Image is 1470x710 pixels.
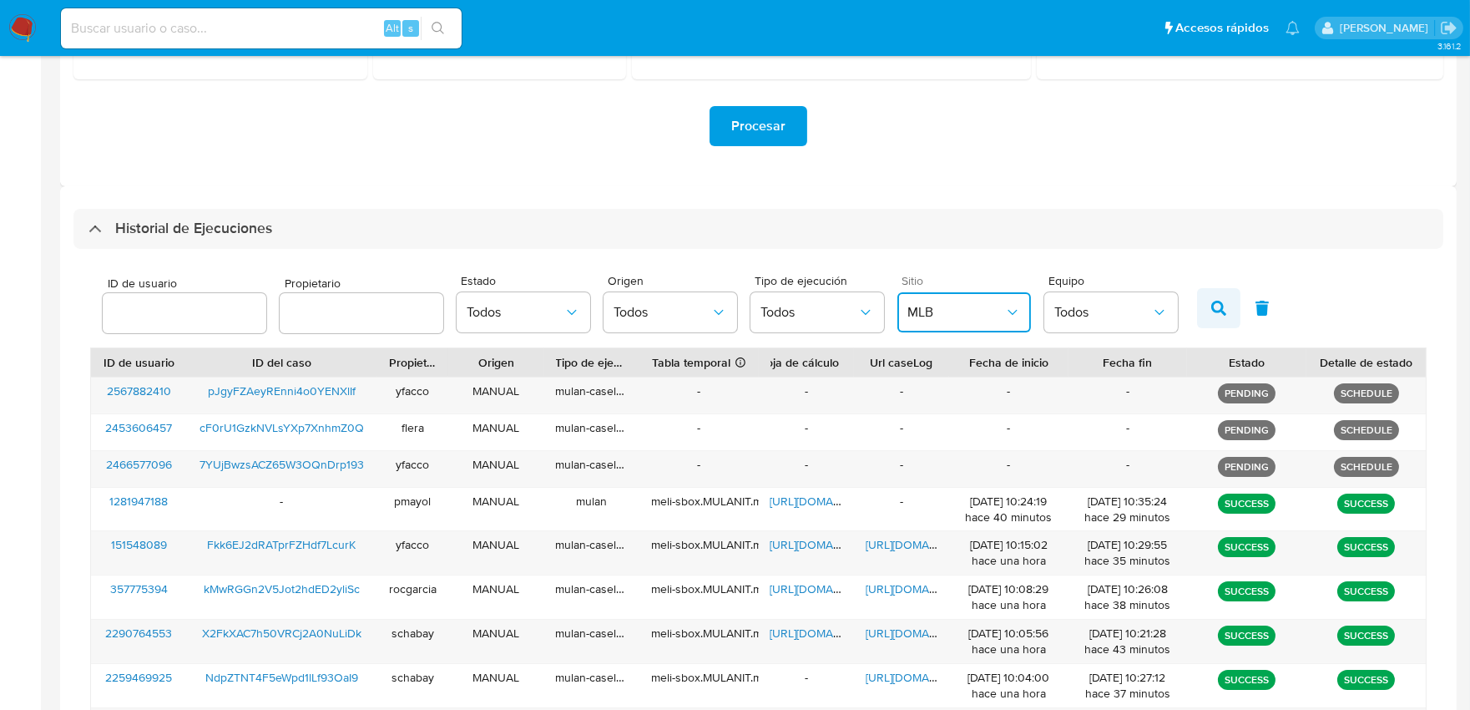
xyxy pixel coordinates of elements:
[1440,19,1457,37] a: Salir
[421,17,455,40] button: search-icon
[408,20,413,36] span: s
[1437,39,1462,53] span: 3.161.2
[386,20,399,36] span: Alt
[1286,21,1300,35] a: Notificaciones
[1175,19,1269,37] span: Accesos rápidos
[1340,20,1434,36] p: sandra.chabay@mercadolibre.com
[61,18,462,39] input: Buscar usuario o caso...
